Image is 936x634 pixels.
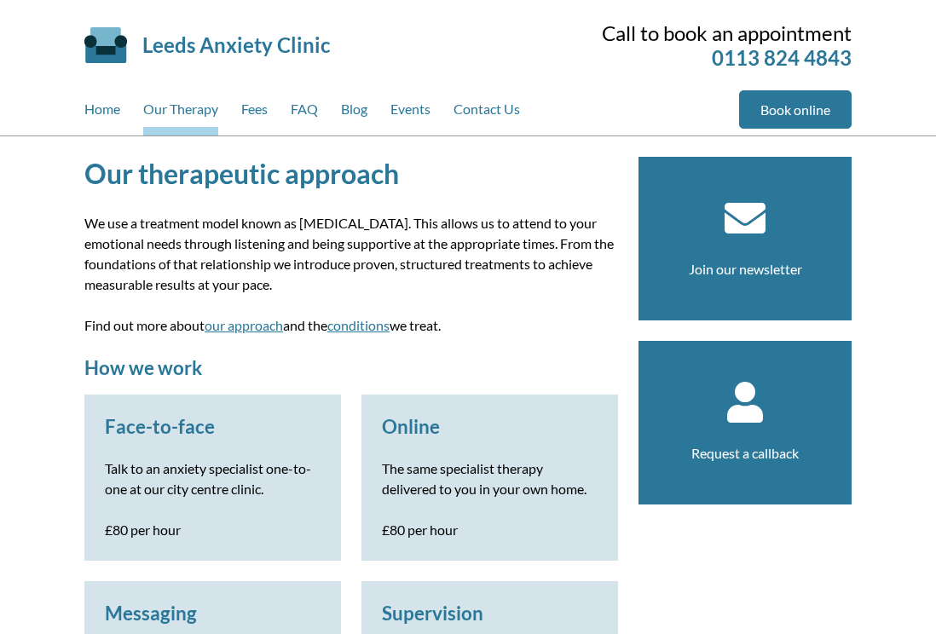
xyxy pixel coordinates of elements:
[691,445,799,461] a: Request a callback
[390,90,430,135] a: Events
[341,90,367,135] a: Blog
[205,317,283,333] a: our approach
[105,415,321,438] h3: Face-to-face
[105,458,321,499] p: Talk to an anxiety specialist one-to-one at our city centre clinic.
[689,261,802,277] a: Join our newsletter
[327,317,390,333] a: conditions
[739,90,852,129] a: Book online
[291,90,318,135] a: FAQ
[84,90,120,135] a: Home
[105,520,321,540] p: £80 per hour
[142,32,330,57] a: Leeds Anxiety Clinic
[382,520,598,540] p: £80 per hour
[712,45,852,70] a: 0113 824 4843
[382,602,598,625] h3: Supervision
[454,90,520,135] a: Contact Us
[84,356,618,379] h2: How we work
[382,458,598,499] p: The same specialist therapy delivered to you in your own home.
[105,602,321,625] h3: Messaging
[84,157,618,190] h1: Our therapeutic approach
[382,415,598,438] h3: Online
[241,90,268,135] a: Fees
[84,213,618,295] p: We use a treatment model known as [MEDICAL_DATA]. This allows us to attend to your emotional need...
[382,415,598,540] a: Online The same specialist therapy delivered to you in your own home. £80 per hour
[143,90,218,135] a: Our Therapy
[84,315,618,336] p: Find out more about and the we treat.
